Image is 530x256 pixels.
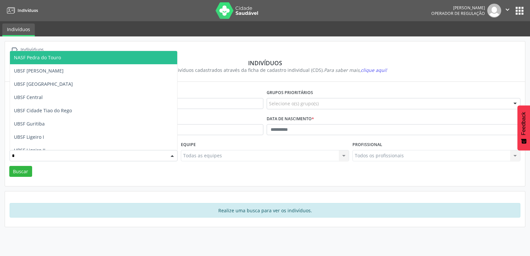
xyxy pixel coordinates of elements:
i: Para saber mais, [324,67,387,73]
span: clique aqui! [361,67,387,73]
span: UBSF Guritiba [14,121,45,127]
button: Feedback - Mostrar pesquisa [517,105,530,150]
img: img [487,4,501,18]
div: Indivíduos [14,59,516,67]
button:  [501,4,514,18]
i:  [504,6,511,13]
button: Buscar [9,166,32,177]
span: UBSF Ligeiro I [14,134,44,140]
div: Visualize os indivíduos cadastrados através da ficha de cadastro individual (CDS). [14,67,516,74]
span: UBSF [GEOGRAPHIC_DATA] [14,81,73,87]
span: UBSF Central [14,94,43,100]
span: Operador de regulação [431,11,485,16]
div: Indivíduos [19,45,45,55]
span: NASF Pedra do Touro [14,54,61,61]
button: apps [514,5,525,17]
span: UBSF [PERSON_NAME] [14,68,64,74]
span: Selecione o(s) grupo(s) [269,100,319,107]
span: Indivíduos [18,8,38,13]
span: Feedback [521,112,527,135]
label: Profissional [352,140,382,150]
label: Data de nascimento [267,114,314,124]
div: [PERSON_NAME] [431,5,485,11]
label: Equipe [181,140,196,150]
span: UBSF Cidade Tiao do Rego [14,107,72,114]
span: UBSF Ligeiro II [14,147,45,153]
div: Realize uma busca para ver os indivíduos. [10,203,520,218]
a:  Indivíduos [10,45,45,55]
a: Indivíduos [5,5,38,16]
a: Indivíduos [2,24,35,36]
label: Grupos prioritários [267,88,313,98]
i:  [10,45,19,55]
